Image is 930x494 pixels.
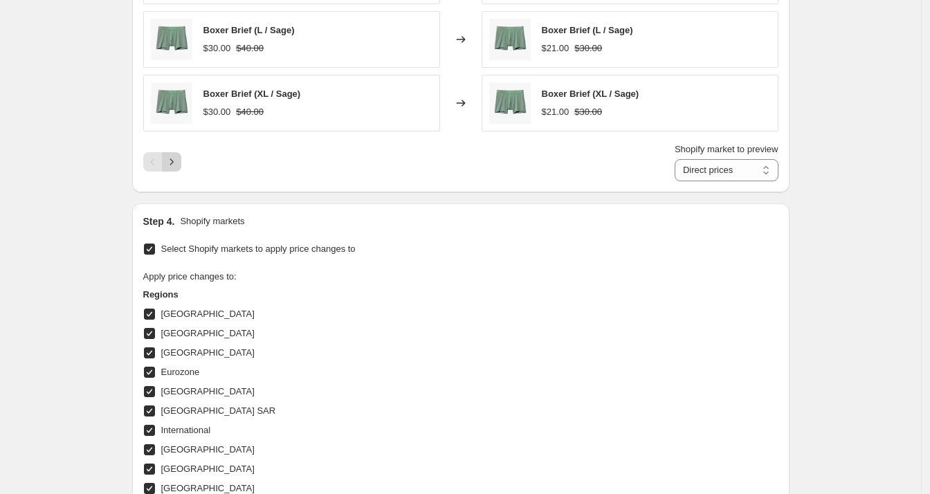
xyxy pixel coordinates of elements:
[203,42,231,55] div: $30.00
[489,82,531,124] img: boxer-brief-689106_80x.jpg
[151,19,192,60] img: boxer-brief-689106_80x.jpg
[143,152,181,172] nav: Pagination
[675,144,778,154] span: Shopify market to preview
[236,105,264,119] strike: $40.00
[161,244,356,254] span: Select Shopify markets to apply price changes to
[161,367,200,377] span: Eurozone
[151,82,192,124] img: boxer-brief-689106_80x.jpg
[161,483,255,493] span: [GEOGRAPHIC_DATA]
[574,42,602,55] strike: $30.00
[574,105,602,119] strike: $30.00
[203,105,231,119] div: $30.00
[542,89,639,99] span: Boxer Brief (XL / Sage)
[489,19,531,60] img: boxer-brief-689106_80x.jpg
[161,464,255,474] span: [GEOGRAPHIC_DATA]
[161,405,276,416] span: [GEOGRAPHIC_DATA] SAR
[161,386,255,396] span: [GEOGRAPHIC_DATA]
[161,425,211,435] span: International
[542,25,633,35] span: Boxer Brief (L / Sage)
[161,328,255,338] span: [GEOGRAPHIC_DATA]
[162,152,181,172] button: Next
[143,288,406,302] h3: Regions
[542,42,569,55] div: $21.00
[236,42,264,55] strike: $40.00
[143,214,175,228] h2: Step 4.
[203,89,301,99] span: Boxer Brief (XL / Sage)
[161,309,255,319] span: [GEOGRAPHIC_DATA]
[161,444,255,455] span: [GEOGRAPHIC_DATA]
[180,214,244,228] p: Shopify markets
[203,25,295,35] span: Boxer Brief (L / Sage)
[143,271,237,282] span: Apply price changes to:
[542,105,569,119] div: $21.00
[161,347,255,358] span: [GEOGRAPHIC_DATA]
